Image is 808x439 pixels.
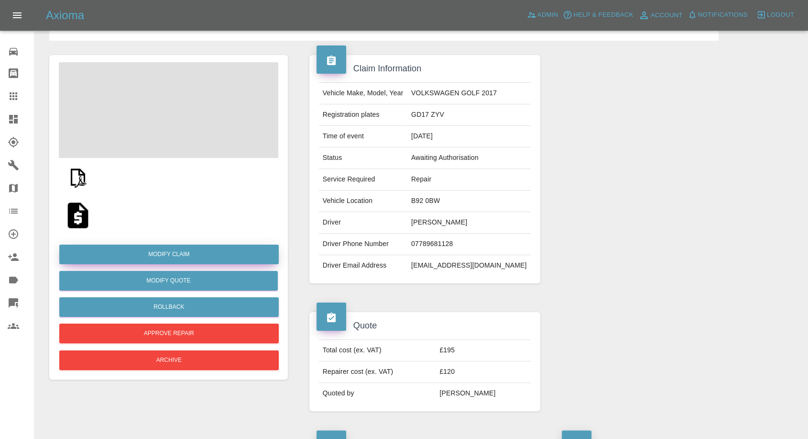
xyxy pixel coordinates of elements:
[685,8,750,23] button: Notifications
[59,271,278,291] button: Modify Quote
[59,324,279,343] button: Approve Repair
[754,8,797,23] button: Logout
[319,169,407,191] td: Service Required
[319,191,407,212] td: Vehicle Location
[319,361,436,383] td: Repairer cost (ex. VAT)
[436,383,531,404] td: [PERSON_NAME]
[319,340,436,361] td: Total cost (ex. VAT)
[319,147,407,169] td: Status
[319,255,407,276] td: Driver Email Address
[407,169,531,191] td: Repair
[6,4,29,27] button: Open drawer
[319,126,407,147] td: Time of event
[319,83,407,104] td: Vehicle Make, Model, Year
[59,297,279,317] button: Rollback
[407,104,531,126] td: GD17 ZYV
[59,245,279,264] a: Modify Claim
[319,383,436,404] td: Quoted by
[524,8,561,23] a: Admin
[407,147,531,169] td: Awaiting Authorisation
[46,8,84,23] h5: Axioma
[537,10,558,21] span: Admin
[407,126,531,147] td: [DATE]
[407,234,531,255] td: 07789681128
[317,62,534,75] h4: Claim Information
[319,104,407,126] td: Registration plates
[319,234,407,255] td: Driver Phone Number
[407,191,531,212] td: B92 0BW
[651,10,683,21] span: Account
[436,340,531,361] td: £195
[560,8,635,23] button: Help & Feedback
[636,8,685,23] a: Account
[317,319,534,332] h4: Quote
[573,10,633,21] span: Help & Feedback
[698,10,748,21] span: Notifications
[319,212,407,234] td: Driver
[407,255,531,276] td: [EMAIL_ADDRESS][DOMAIN_NAME]
[63,200,93,231] img: qt_1S6XEoA4aDea5wMjucLqYWdK
[767,10,794,21] span: Logout
[407,212,531,234] td: [PERSON_NAME]
[436,361,531,383] td: £120
[59,350,279,370] button: Archive
[407,83,531,104] td: VOLKSWAGEN GOLF 2017
[63,162,93,192] img: 68c41b4fb3fdbbf676e8858c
